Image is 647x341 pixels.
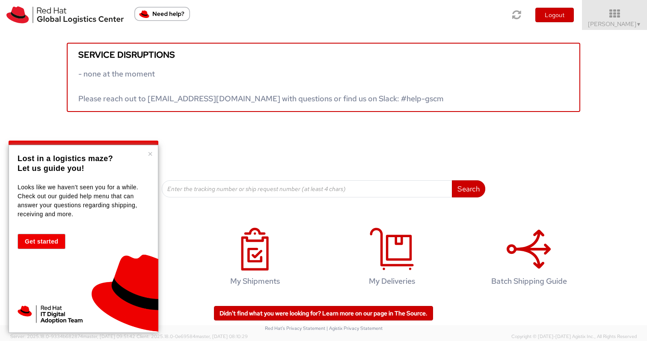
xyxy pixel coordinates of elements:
span: - none at the moment Please reach out to [EMAIL_ADDRESS][DOMAIN_NAME] with questions or find us o... [78,69,444,103]
button: Close [148,150,153,158]
span: master, [DATE] 09:51:42 [83,333,135,339]
a: My Shipments [191,219,319,299]
a: My Deliveries [328,219,456,299]
span: Copyright © [DATE]-[DATE] Agistix Inc., All Rights Reserved [511,333,637,340]
span: ▼ [636,21,641,28]
span: Client: 2025.18.0-0e69584 [137,333,248,339]
span: Server: 2025.18.0-9334b682874 [10,333,135,339]
span: master, [DATE] 08:10:29 [196,333,248,339]
a: Service disruptions - none at the moment Please reach out to [EMAIL_ADDRESS][DOMAIN_NAME] with qu... [67,43,580,112]
input: Enter the tracking number or ship request number (at least 4 chars) [162,180,452,197]
span: [PERSON_NAME] [588,20,641,28]
h4: My Shipments [200,277,310,285]
button: Search [452,180,485,197]
button: Need help? [134,7,190,21]
a: Didn't find what you were looking for? Learn more on our page in The Source. [214,306,433,320]
p: Looks like we haven't seen you for a while. Check out our guided help menu that can answer your q... [18,183,147,219]
a: Red Hat's Privacy Statement [265,325,325,331]
a: Batch Shipping Guide [465,219,593,299]
button: Logout [535,8,574,22]
button: Get started [18,234,65,249]
h5: Service disruptions [78,50,569,59]
h4: My Deliveries [337,277,447,285]
img: rh-logistics-00dfa346123c4ec078e1.svg [6,6,124,24]
h4: Batch Shipping Guide [474,277,584,285]
a: | Agistix Privacy Statement [326,325,383,331]
strong: Let us guide you! [18,164,84,173]
strong: Lost in a logistics maze? [18,154,113,163]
